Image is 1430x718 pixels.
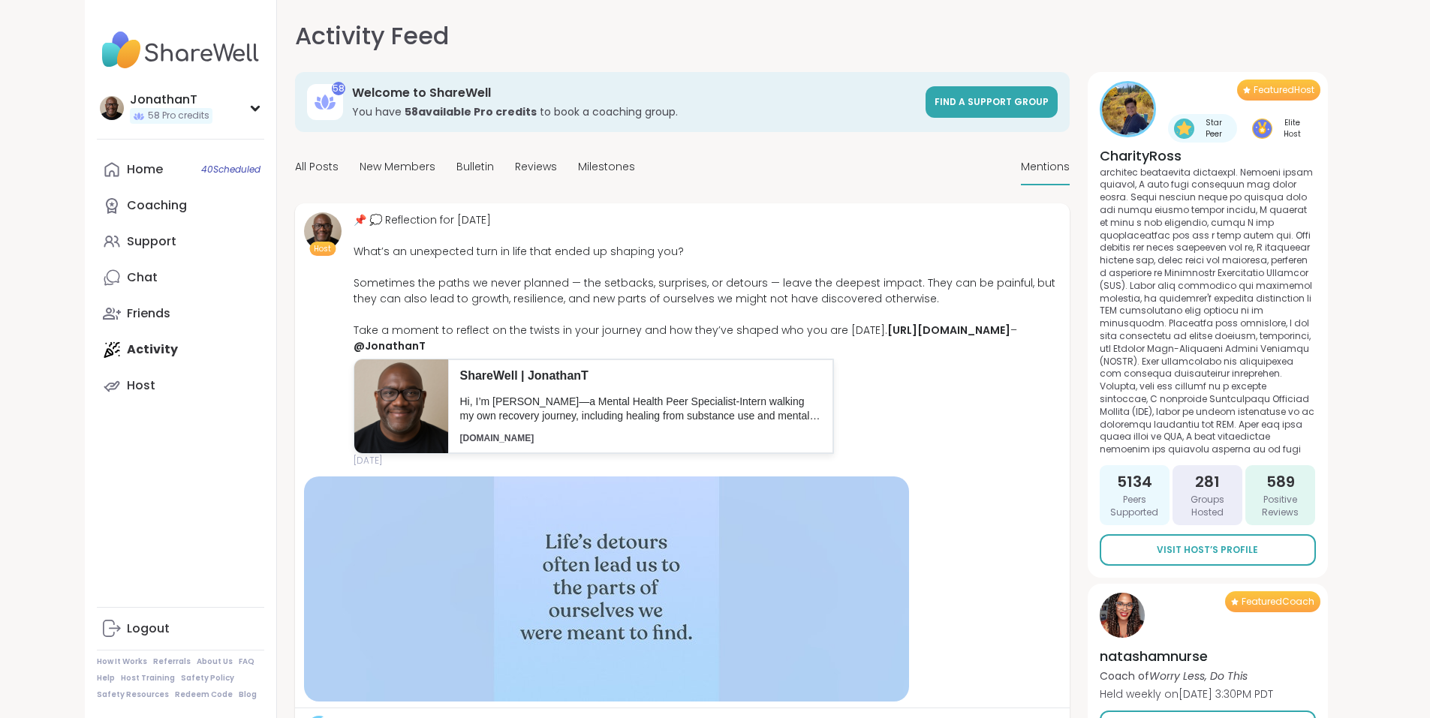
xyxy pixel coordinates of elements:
p: Hi, I’m [PERSON_NAME]—a Mental Health Peer Specialist-Intern walking my own recovery journey, inc... [460,395,821,424]
span: 40 Scheduled [201,164,260,176]
h3: You have to book a coaching group. [352,104,917,119]
div: Friends [127,305,170,322]
a: Friends [97,296,264,332]
img: Elite Host [1252,119,1272,139]
a: About Us [197,656,233,667]
span: Groups Hosted [1179,494,1236,519]
span: [DATE] [354,454,1061,467]
a: Referrals [153,656,191,667]
a: Host Training [121,673,175,683]
span: Bulletin [456,159,494,175]
p: [DOMAIN_NAME] [460,432,821,445]
span: Positive Reviews [1251,494,1309,519]
a: Redeem Code [175,689,233,700]
img: 0e2c5150-e31e-4b6a-957d-4a0a3cea2a65 [354,359,448,453]
span: Find a support group [935,95,1049,108]
p: ShareWell | JonathanT [460,368,821,384]
img: ShareWell Nav Logo [97,24,264,77]
p: Coach of [1100,668,1273,683]
span: All Posts [295,159,339,175]
div: 58 [332,82,345,95]
a: FAQ [239,656,254,667]
img: natashamnurse [1100,593,1145,638]
a: Host [97,368,264,404]
h4: CharityRoss [1100,146,1316,165]
div: Coaching [127,197,187,214]
div: JonathanT [130,92,212,108]
a: @JonathanT [354,338,426,353]
span: Visit Host’s Profile [1157,543,1258,557]
img: JonathanT [304,212,342,250]
span: Featured Host [1254,84,1314,96]
span: 281 [1195,471,1220,492]
div: Host [127,377,155,394]
a: Visit Host’s Profile [1100,534,1316,566]
i: Worry Less, Do This [1149,668,1248,683]
a: Logout [97,611,264,647]
a: Chat [97,260,264,296]
a: ShareWell | JonathanTHi, I’m [PERSON_NAME]—a Mental Health Peer Specialist-Intern walking my own ... [354,359,834,454]
span: 58 Pro credits [148,110,209,122]
a: [URL][DOMAIN_NAME] [887,323,1010,338]
span: Elite Host [1275,117,1310,140]
img: Star Peer [1174,119,1194,139]
a: Blog [239,689,257,700]
b: 58 available Pro credit s [405,104,537,119]
a: Find a support group [926,86,1058,118]
img: CharityRoss [1102,83,1154,135]
span: New Members [360,159,435,175]
span: Star Peer [1197,117,1232,140]
span: 5134 [1117,471,1152,492]
h4: natashamnurse [1100,647,1273,665]
div: Logout [127,620,170,637]
div: Support [127,233,176,250]
span: Peers Supported [1106,494,1164,519]
div: 📌 💭 Reflection for [DATE] What’s an unexpected turn in life that ended up shaping you? Sometimes ... [354,212,1061,354]
a: Help [97,673,115,683]
span: 589 [1266,471,1295,492]
a: How It Works [97,656,147,667]
h1: Activity Feed [295,18,449,54]
a: Safety Resources [97,689,169,700]
img: JonathanT [100,96,124,120]
a: Support [97,224,264,260]
a: Safety Policy [181,673,234,683]
span: Reviews [515,159,557,175]
div: Chat [127,269,158,286]
span: Mentions [1021,159,1070,175]
span: Milestones [578,159,635,175]
span: Host [314,243,331,254]
span: Featured Coach [1242,596,1314,608]
div: Home [127,161,163,178]
a: Home40Scheduled [97,152,264,188]
p: L ipsum do sitamet cons adipis elitse doei te in utlab etdolo magnaa enimad, minim V qui nostrude... [1100,165,1316,456]
a: Coaching [97,188,264,224]
p: Held weekly on [DATE] 3:30PM PDT [1100,686,1273,701]
h3: Welcome to ShareWell [352,85,917,101]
